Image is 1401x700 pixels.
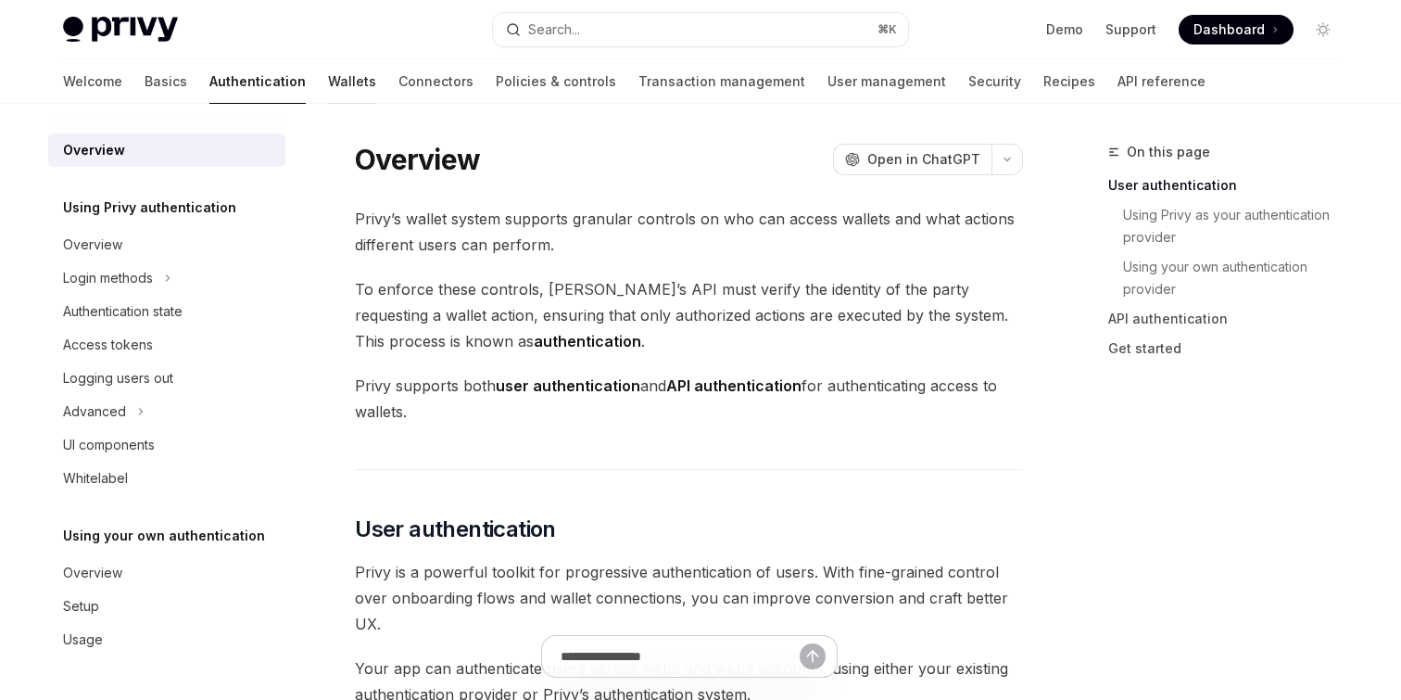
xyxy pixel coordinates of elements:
strong: API authentication [666,376,801,395]
div: Setup [63,595,99,617]
span: Privy’s wallet system supports granular controls on who can access wallets and what actions diffe... [355,206,1023,258]
a: Recipes [1043,59,1095,104]
span: Privy is a powerful toolkit for progressive authentication of users. With fine-grained control ov... [355,559,1023,637]
h5: Using your own authentication [63,525,265,547]
span: To enforce these controls, [PERSON_NAME]’s API must verify the identity of the party requesting a... [355,276,1023,354]
span: Dashboard [1193,20,1265,39]
a: Usage [48,623,285,656]
a: Basics [145,59,187,104]
a: Security [968,59,1021,104]
a: Authentication [209,59,306,104]
div: Search... [528,19,580,41]
a: Policies & controls [496,59,616,104]
a: Welcome [63,59,122,104]
a: API reference [1117,59,1205,104]
a: UI components [48,428,285,462]
img: light logo [63,17,178,43]
a: User authentication [1108,171,1353,200]
div: Overview [63,234,122,256]
a: Logging users out [48,362,285,395]
a: Setup [48,590,285,623]
span: User authentication [355,515,556,544]
a: Using your own authentication provider [1123,252,1353,304]
a: Overview [48,556,285,590]
div: Usage [63,629,103,651]
a: Using Privy as your authentication provider [1123,200,1353,252]
a: Overview [48,134,285,167]
a: Overview [48,228,285,261]
a: Support [1105,20,1156,39]
div: Whitelabel [63,467,128,490]
div: Advanced [63,401,126,423]
a: API authentication [1108,304,1353,334]
strong: authentication [534,332,641,350]
div: Logging users out [63,367,173,389]
div: Access tokens [63,334,153,356]
a: Demo [1046,20,1083,39]
a: Get started [1108,334,1353,363]
div: Overview [63,139,125,161]
a: Transaction management [638,59,805,104]
div: UI components [63,434,155,456]
h1: Overview [355,143,480,176]
strong: user authentication [496,376,640,395]
button: Open in ChatGPT [833,144,991,175]
a: Authentication state [48,295,285,328]
button: Toggle dark mode [1308,15,1338,45]
button: Send message [800,643,826,669]
a: Dashboard [1179,15,1294,45]
button: Search...⌘K [493,13,908,46]
span: On this page [1127,141,1210,163]
a: Access tokens [48,328,285,362]
a: Connectors [398,59,473,104]
div: Overview [63,562,122,584]
span: Open in ChatGPT [867,150,980,169]
span: Privy supports both and for authenticating access to wallets. [355,373,1023,425]
span: ⌘ K [877,22,897,37]
div: Login methods [63,267,153,289]
a: User management [827,59,946,104]
h5: Using Privy authentication [63,197,236,219]
a: Whitelabel [48,462,285,495]
div: Authentication state [63,300,183,323]
a: Wallets [328,59,376,104]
